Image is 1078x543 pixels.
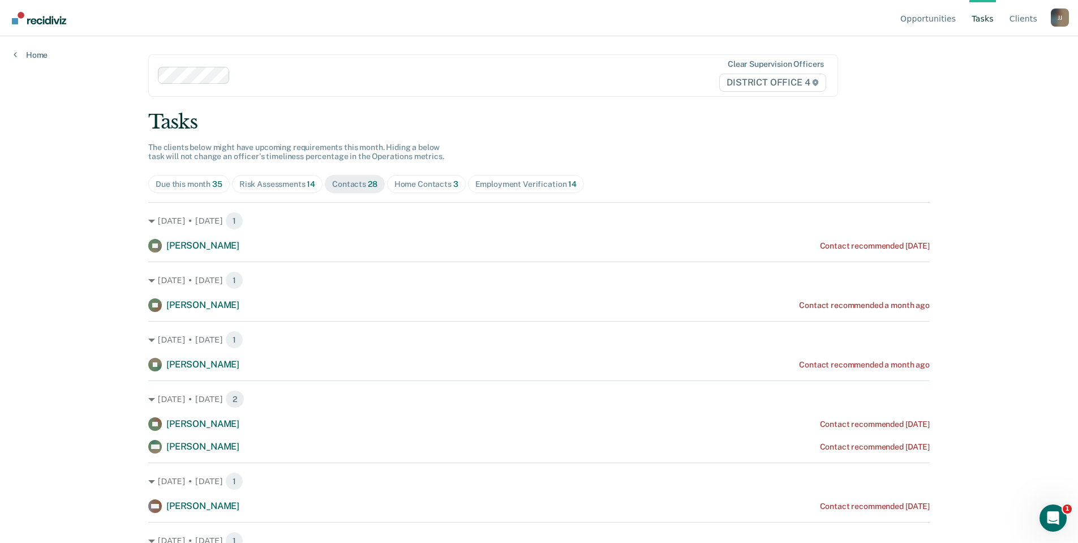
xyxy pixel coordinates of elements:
span: [PERSON_NAME] [166,501,239,511]
span: 35 [212,179,222,189]
span: 28 [368,179,377,189]
div: Contact recommended [DATE] [820,442,930,452]
span: 1 [225,472,243,490]
div: [DATE] • [DATE] 1 [148,271,930,289]
div: Home Contacts [394,179,458,189]
div: Due this month [156,179,222,189]
iframe: Intercom live chat [1040,504,1067,532]
span: 1 [225,212,243,230]
div: [DATE] • [DATE] 1 [148,331,930,349]
span: [PERSON_NAME] [166,441,239,452]
button: Profile dropdown button [1051,8,1069,27]
span: [PERSON_NAME] [166,418,239,429]
span: 1 [225,271,243,289]
span: 3 [453,179,458,189]
div: Employment Verification [475,179,577,189]
div: [DATE] • [DATE] 1 [148,472,930,490]
div: Contact recommended [DATE] [820,241,930,251]
div: Contact recommended a month ago [799,301,930,310]
div: [DATE] • [DATE] 1 [148,212,930,230]
span: [PERSON_NAME] [166,300,239,310]
div: Contact recommended [DATE] [820,420,930,429]
div: [DATE] • [DATE] 2 [148,390,930,408]
span: The clients below might have upcoming requirements this month. Hiding a below task will not chang... [148,143,444,161]
span: DISTRICT OFFICE 4 [719,74,826,92]
span: [PERSON_NAME] [166,240,239,251]
div: Clear supervision officers [728,59,824,69]
a: Home [14,50,48,60]
span: 14 [307,179,315,189]
span: [PERSON_NAME] [166,359,239,370]
span: 1 [225,331,243,349]
span: 14 [568,179,577,189]
div: Contact recommended a month ago [799,360,930,370]
div: Risk Assessments [239,179,315,189]
div: Tasks [148,110,930,134]
div: Contact recommended [DATE] [820,502,930,511]
img: Recidiviz [12,12,66,24]
span: 1 [1063,504,1072,514]
div: J J [1051,8,1069,27]
span: 2 [225,390,244,408]
div: Contacts [332,179,377,189]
